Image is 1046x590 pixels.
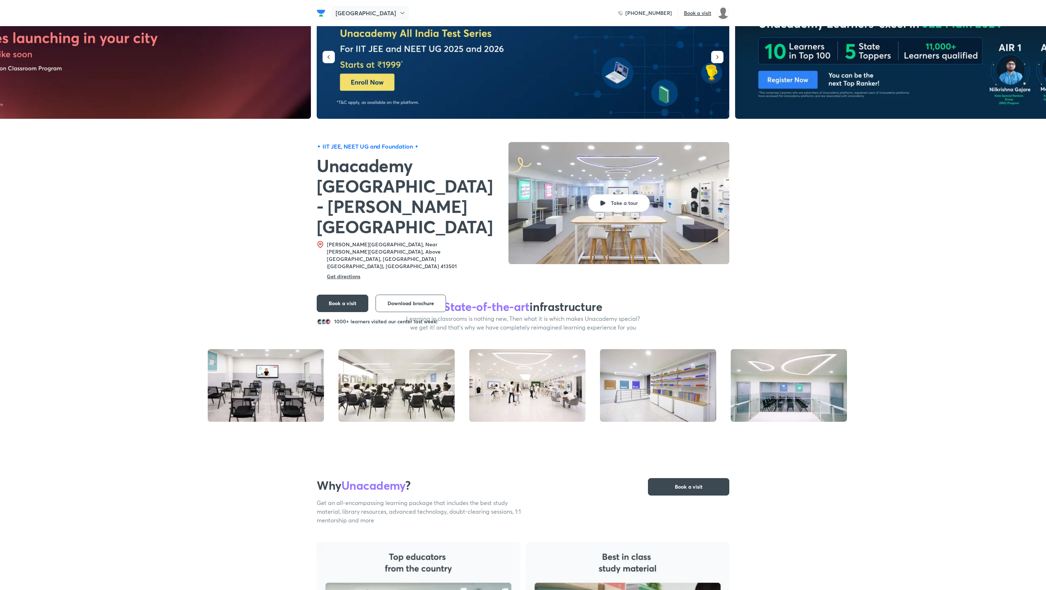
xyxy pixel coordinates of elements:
img: img-2 [469,349,585,422]
h5: IIT JEE, NEET UG and Foundation [323,142,413,151]
a: Company Logo [317,9,328,17]
button: Download brochure [376,295,446,312]
h6: [PERSON_NAME][GEOGRAPHIC_DATA], Near [PERSON_NAME][GEOGRAPHIC_DATA], Above [GEOGRAPHIC_DATA], [GE... [327,241,480,270]
span: Book a visit [329,300,356,307]
p: Learning in classrooms is nothing new, Then what it is which makes Unacademy special? we get it! ... [405,314,641,332]
img: location-mark [317,241,324,248]
span: Take a tour [611,199,638,207]
p: 1000+ learners visited our center last week! [334,318,438,325]
span: infrastructure [530,299,603,314]
h1: Unacademy [GEOGRAPHIC_DATA] - [PERSON_NAME][GEOGRAPHIC_DATA] [317,155,503,237]
h6: Get directions [327,273,360,280]
h6: [PHONE_NUMBER] [625,9,672,17]
button: Book a visit [648,478,729,496]
img: blue-star [317,144,321,149]
img: Rishav [717,7,729,19]
img: img-1 [338,349,455,422]
span: Unacademy [341,477,406,493]
img: img-3 [600,349,716,422]
p: Get an all-encompassing learning package that includes the best study material, library resources... [317,498,523,525]
img: blue-star [414,144,419,149]
button: Take a tour [588,194,650,212]
span: Book a visit [675,483,702,490]
img: Company Logo [317,9,325,17]
a: [PHONE_NUMBER] [618,9,672,17]
button: Book a visit [317,295,368,312]
h6: Book a visit [684,9,711,17]
h4: Why ? [317,478,729,493]
img: img-4 [731,349,847,422]
h5: [GEOGRAPHIC_DATA] [336,9,396,17]
a: Get directions [327,274,360,279]
img: thumbnail [508,142,729,264]
img: img-0 [208,349,324,422]
span: Download brochure [388,300,434,307]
